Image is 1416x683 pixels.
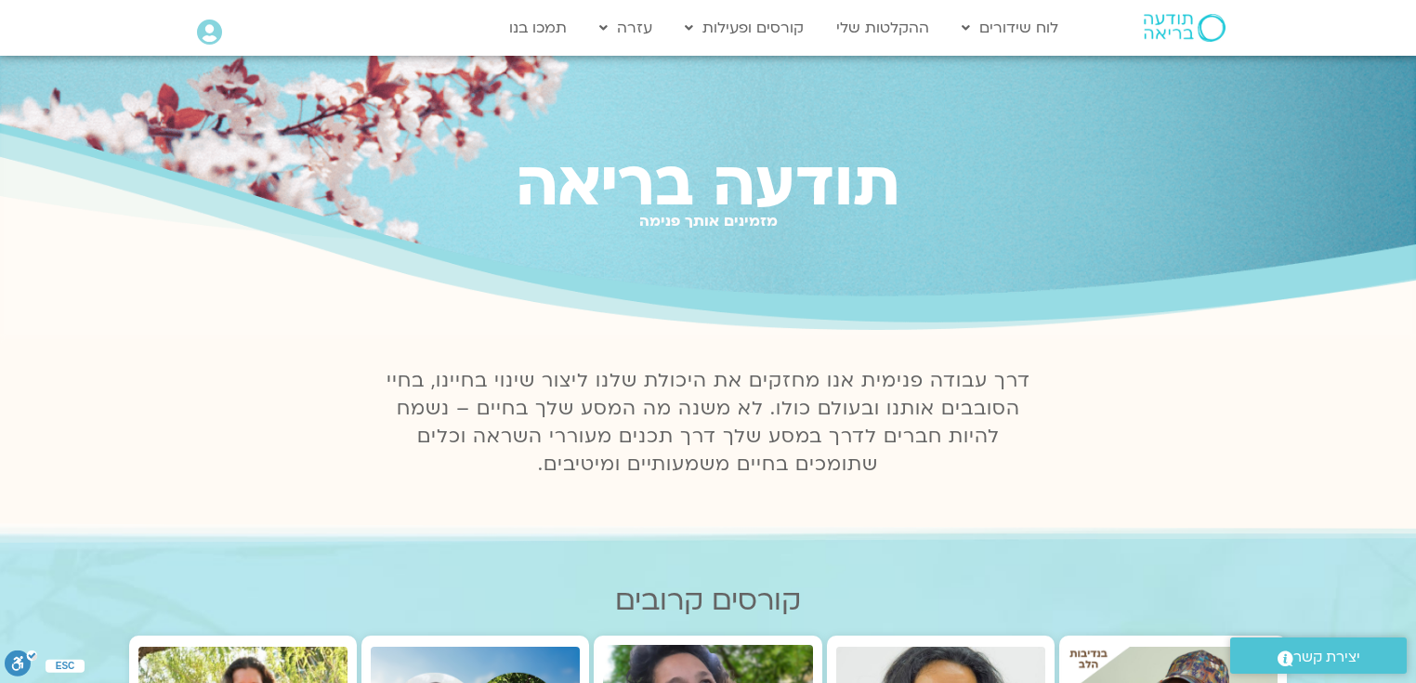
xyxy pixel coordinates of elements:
a: יצירת קשר [1230,637,1407,674]
a: ההקלטות שלי [827,10,938,46]
a: קורסים ופעילות [675,10,813,46]
a: לוח שידורים [952,10,1068,46]
p: דרך עבודה פנימית אנו מחזקים את היכולת שלנו ליצור שינוי בחיינו, בחיי הסובבים אותנו ובעולם כולו. לא... [375,367,1041,479]
a: עזרה [590,10,662,46]
a: תמכו בנו [500,10,576,46]
h2: קורסים קרובים [129,584,1287,617]
span: יצירת קשר [1293,645,1360,670]
img: תודעה בריאה [1144,14,1226,42]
